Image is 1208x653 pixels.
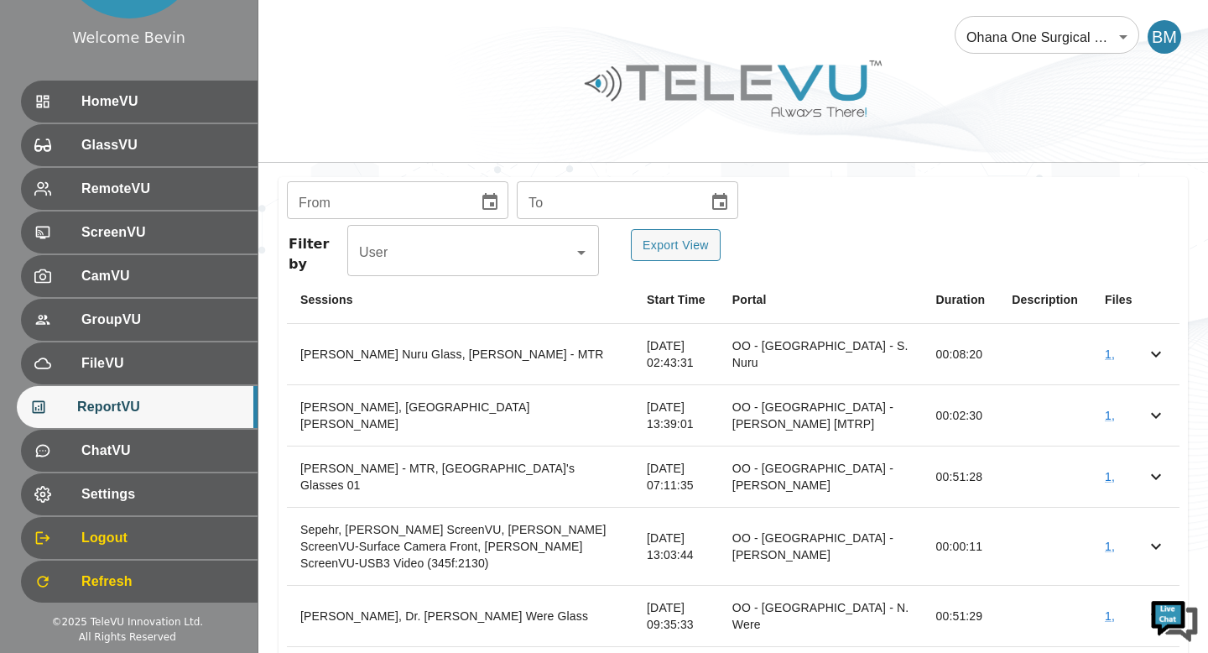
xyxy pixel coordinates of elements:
img: Chat Widget [1149,594,1200,645]
td: OO - [GEOGRAPHIC_DATA] - N. Were [719,585,923,646]
th: Description [998,276,1091,324]
td: OO - [GEOGRAPHIC_DATA] - [PERSON_NAME] [719,446,923,507]
span: Logout [81,528,244,548]
td: OO - [GEOGRAPHIC_DATA] - [PERSON_NAME] [719,507,923,585]
span: Refresh [81,572,244,592]
img: Logo [582,54,884,123]
a: 1, [1105,609,1115,623]
div: GroupVU [21,299,258,341]
span: HomeVU [81,91,244,112]
div: Logout [21,517,258,559]
div: ChatVU [21,430,258,472]
div: BM [1148,20,1181,54]
span: CamVU [81,266,244,286]
th: Duration [923,276,999,324]
span: ReportVU [77,397,244,417]
div: Settings [21,473,258,515]
div: Chat with us now [87,88,282,110]
button: Choose date [473,185,507,219]
div: RemoteVU [21,168,258,210]
span: GroupVU [81,310,244,330]
th: Files [1091,276,1179,324]
td: 00:08:20 [923,323,999,384]
button: Choose date [703,185,737,219]
div: Minimize live chat window [275,8,315,49]
a: 1, [1105,470,1115,483]
span: FileVU [81,353,244,374]
span: ScreenVU [81,222,244,243]
td: [DATE] 07:11:35 [633,446,719,507]
th: Sepehr, [PERSON_NAME] ScreenVU, [PERSON_NAME] ScreenVU-Surface Camera Front, [PERSON_NAME] Screen... [287,507,633,585]
td: 00:51:29 [923,585,999,646]
div: GlassVU [21,124,258,166]
div: Welcome Bevin [72,27,185,49]
textarea: Type your message and hit 'Enter' [8,458,320,517]
div: CamVU [21,255,258,297]
div: FileVU [21,342,258,384]
td: [DATE] 13:39:01 [633,384,719,446]
td: 00:00:11 [923,507,999,585]
span: ChatVU [81,441,244,461]
div: ReportVU [17,386,258,428]
a: 1, [1105,540,1115,553]
span: GlassVU [81,135,244,155]
div: ScreenVU [21,212,258,253]
th: Start Time [633,276,719,324]
th: Sessions [287,276,633,324]
td: 00:51:28 [923,446,999,507]
input: mm/dd/yyyy [287,185,466,219]
a: 1, [1105,409,1115,422]
div: Ohana One Surgical Sight [955,13,1139,60]
th: [PERSON_NAME] - MTR, [GEOGRAPHIC_DATA]'s Glasses 01 [287,446,633,507]
td: OO - [GEOGRAPHIC_DATA] - S. Nuru [719,323,923,384]
img: d_736959983_company_1615157101543_736959983 [29,78,70,120]
th: Portal [719,276,923,324]
div: Refresh [21,561,258,603]
div: HomeVU [21,81,258,123]
th: [PERSON_NAME], Dr. [PERSON_NAME] Were Glass [287,585,633,646]
th: [PERSON_NAME] Nuru Glass, [PERSON_NAME] - MTR [287,323,633,384]
td: [DATE] 02:43:31 [633,323,719,384]
span: Filter by [289,229,347,276]
span: RemoteVU [81,179,244,199]
td: OO - [GEOGRAPHIC_DATA] - [PERSON_NAME] [MTRP] [719,384,923,446]
button: Open [570,241,593,264]
a: 1, [1105,347,1115,361]
button: Export View [631,229,721,262]
span: We're online! [97,212,232,381]
td: [DATE] 09:35:33 [633,585,719,646]
td: 00:02:30 [923,384,999,446]
input: mm/dd/yyyy [517,185,696,219]
td: [DATE] 13:03:44 [633,507,719,585]
span: Settings [81,484,244,504]
th: [PERSON_NAME], [GEOGRAPHIC_DATA][PERSON_NAME] [287,384,633,446]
